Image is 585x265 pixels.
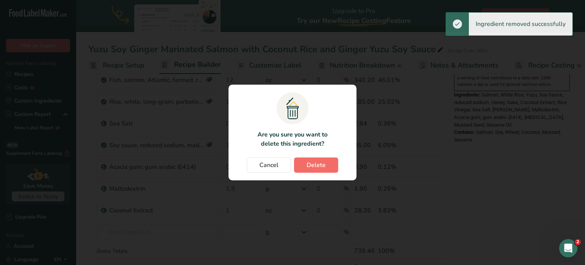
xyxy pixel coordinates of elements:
button: Cancel [247,157,291,173]
span: 2 [575,239,581,245]
button: Delete [294,157,338,173]
span: Delete [307,161,326,170]
span: Cancel [259,161,278,170]
iframe: Intercom live chat [559,239,577,257]
p: Are you sure you want to delete this ingredient? [253,130,332,148]
div: Ingredient removed successfully [469,13,572,35]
